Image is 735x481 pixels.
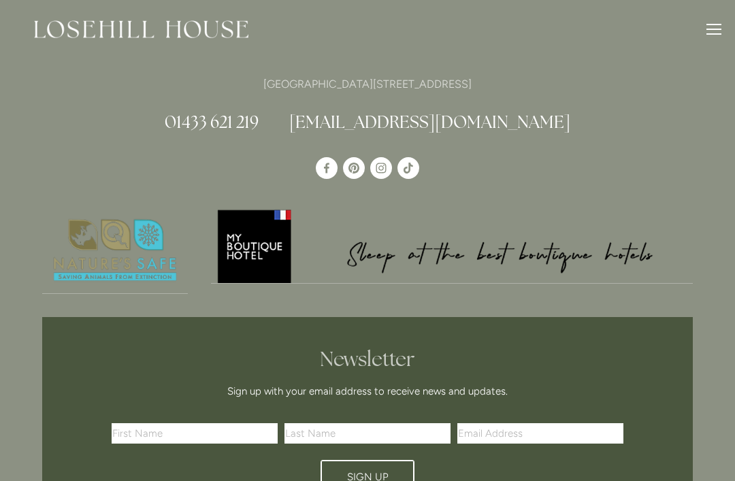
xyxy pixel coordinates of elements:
h2: Newsletter [116,347,619,371]
a: [EMAIL_ADDRESS][DOMAIN_NAME] [289,111,570,133]
a: Instagram [370,157,392,179]
a: 01433 621 219 [165,111,259,133]
a: Nature's Safe - Logo [42,208,188,294]
a: TikTok [397,157,419,179]
a: Losehill House Hotel & Spa [316,157,338,179]
input: First Name [112,423,278,444]
img: My Boutique Hotel - Logo [211,208,693,283]
input: Last Name [284,423,451,444]
a: My Boutique Hotel - Logo [211,208,693,284]
a: Pinterest [343,157,365,179]
input: Email Address [457,423,623,444]
p: [GEOGRAPHIC_DATA][STREET_ADDRESS] [42,75,693,93]
img: Losehill House [34,20,248,38]
img: Nature's Safe - Logo [42,208,188,293]
p: Sign up with your email address to receive news and updates. [116,383,619,399]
